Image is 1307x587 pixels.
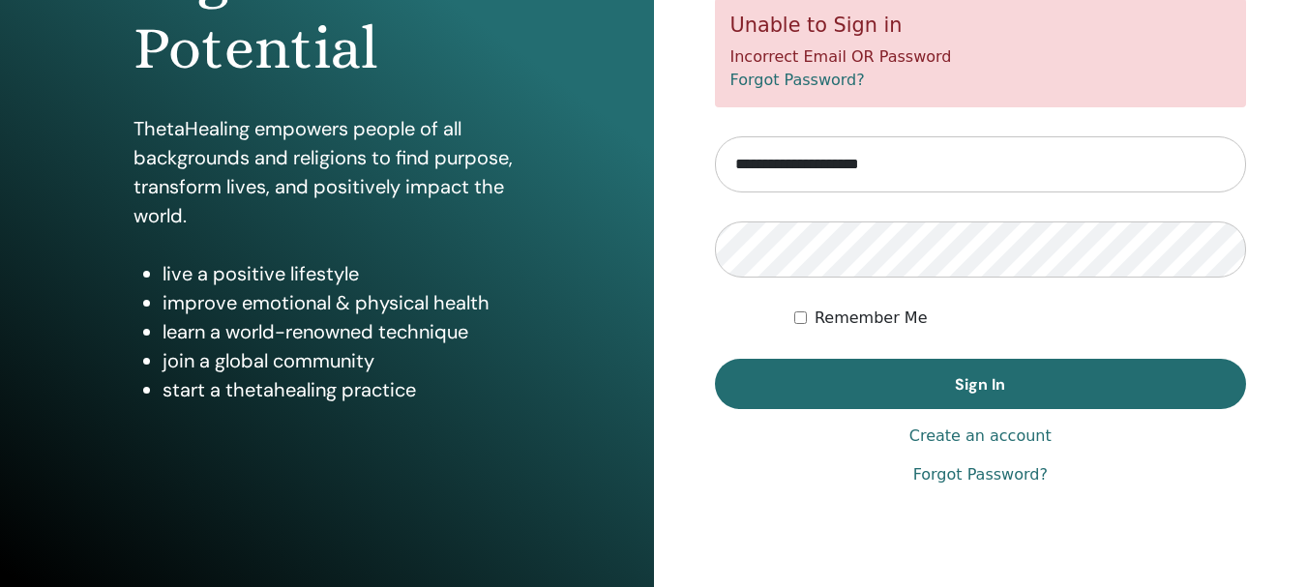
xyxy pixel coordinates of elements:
[163,288,520,317] li: improve emotional & physical health
[955,374,1005,395] span: Sign In
[163,259,520,288] li: live a positive lifestyle
[715,359,1247,409] button: Sign In
[730,71,865,89] a: Forgot Password?
[134,114,520,230] p: ThetaHealing empowers people of all backgrounds and religions to find purpose, transform lives, a...
[913,463,1048,486] a: Forgot Password?
[163,375,520,404] li: start a thetahealing practice
[163,317,520,346] li: learn a world-renowned technique
[163,346,520,375] li: join a global community
[730,14,1232,38] h5: Unable to Sign in
[794,307,1246,330] div: Keep me authenticated indefinitely or until I manually logout
[909,425,1052,448] a: Create an account
[815,307,928,330] label: Remember Me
